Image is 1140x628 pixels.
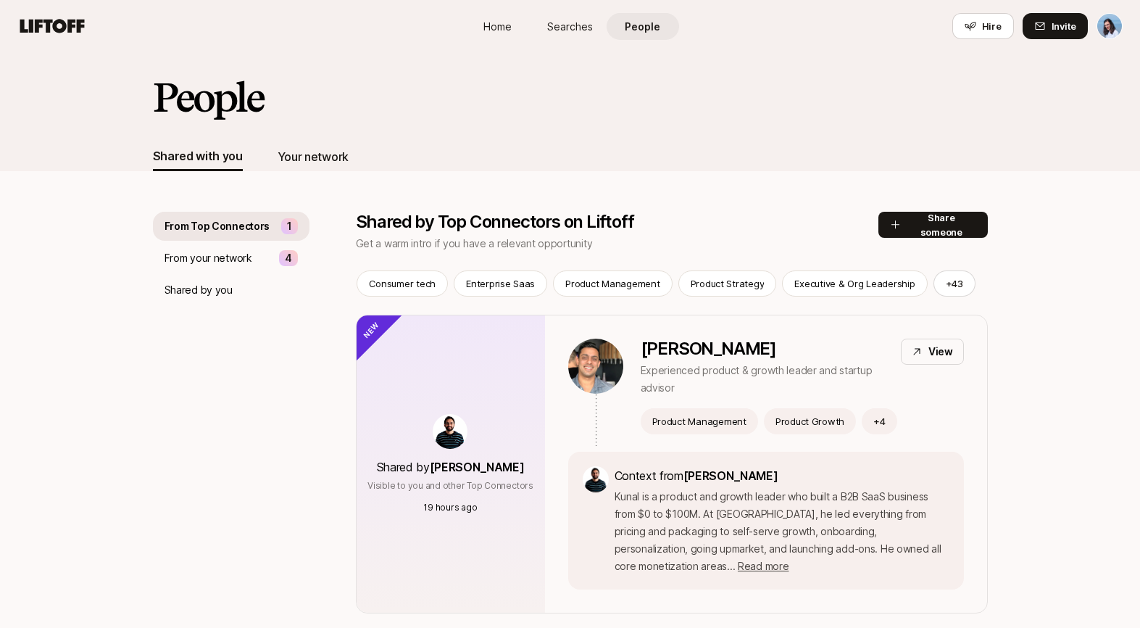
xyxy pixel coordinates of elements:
h2: People [153,75,263,119]
img: ACg8ocIkDTL3-aTJPCC6zF-UTLIXBF4K0l6XE8Bv4u6zd-KODelM=s160-c [433,414,467,449]
img: ACg8ocIkDTL3-aTJPCC6zF-UTLIXBF4K0l6XE8Bv4u6zd-KODelM=s160-c [583,466,609,492]
p: Product Growth [775,414,844,429]
button: +4 [862,408,897,434]
button: Invite [1023,13,1088,39]
p: Get a warm intro if you have a relevant opportunity [356,235,634,252]
p: Product Management [565,276,660,291]
button: Shared with you [153,142,243,171]
p: Product Management [652,414,746,429]
p: 1 [287,218,292,235]
p: From Top Connectors [165,218,270,235]
span: Home [483,19,512,34]
span: Invite [1052,19,1076,33]
p: From your network [165,249,252,267]
button: Dan Tase [1097,13,1123,39]
div: Your network [278,147,349,166]
p: View [928,343,953,360]
p: Shared by you [165,281,233,299]
div: New [332,291,404,363]
a: Shared by[PERSON_NAME]Visible to you and other Top Connectors19 hours ago[PERSON_NAME]Experienced... [356,315,988,613]
span: Searches [547,19,593,34]
span: Read more [738,560,789,572]
a: Searches [534,13,607,40]
div: Shared with you [153,146,243,165]
button: Share someone [878,212,988,238]
p: Shared by [377,458,525,476]
button: Hire [952,13,1014,39]
p: Executive & Org Leadership [794,276,915,291]
span: [PERSON_NAME] [683,468,778,483]
a: Home [462,13,534,40]
p: Context from [615,466,949,485]
span: Hire [982,19,1002,33]
p: Product Strategy [691,276,765,291]
p: Shared by Top Connectors on Liftoff [356,212,634,232]
button: Your network [278,142,349,171]
p: Experienced product & growth leader and startup advisor [641,362,889,397]
span: People [625,19,660,34]
img: Dan Tase [1097,14,1122,38]
p: Kunal is a product and growth leader who built a B2B SaaS business from $0 to $100M. At [GEOGRAPH... [615,488,949,575]
a: People [607,13,679,40]
span: [PERSON_NAME] [430,460,525,474]
button: +43 [933,270,975,297]
p: 4 [285,249,292,267]
p: Visible to you and other Top Connectors [367,479,533,492]
p: 19 hours ago [423,501,477,514]
img: 1cf5e339_9344_4c28_b1fe_dc3ceac21bee.jpg [568,339,623,394]
p: Consumer tech [369,276,436,291]
p: Enterprise Saas [466,276,535,291]
p: [PERSON_NAME] [641,339,889,359]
